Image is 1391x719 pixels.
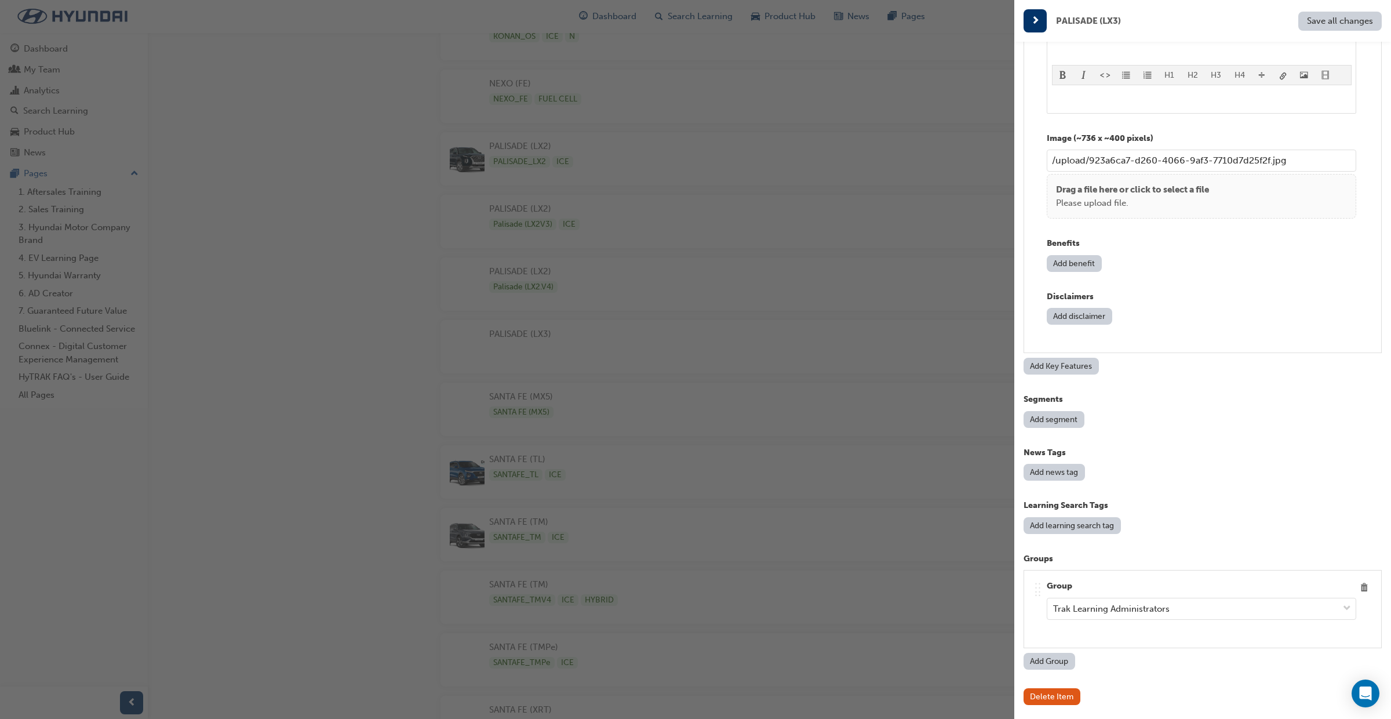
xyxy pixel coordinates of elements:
[1047,237,1356,250] p: Benefits
[1352,680,1379,707] div: Open Intercom Messenger
[1116,66,1137,85] button: format_ul-icon
[1056,183,1209,197] p: Drag a file here or click to select a file
[1047,174,1356,219] div: Drag a file here or click to select a filePlease upload file.
[1056,197,1209,210] p: Please upload file.
[1024,653,1075,670] button: Add Group
[1294,66,1315,85] button: image-icon
[1047,308,1112,325] button: Add disclaimer
[1047,580,1356,593] p: Group
[1024,393,1382,406] p: Segments
[1144,71,1152,81] span: format_ol-icon
[1047,255,1102,272] button: Add benefit
[1095,66,1116,85] button: format_monospace-icon
[1080,71,1088,81] span: format_italic-icon
[1298,12,1382,31] button: Save all changes
[1158,66,1181,85] button: H1
[1024,517,1121,534] button: Add learning search tag
[1024,464,1085,481] button: Add news tag
[1307,16,1373,26] span: Save all changes
[1315,66,1337,85] button: video-icon
[1056,14,1121,28] span: PALISADE (LX3)
[1024,446,1382,460] p: News Tags
[1356,580,1372,595] button: Delete
[1047,290,1356,304] p: Disclaimers
[1024,358,1099,375] button: Add Key Features
[1181,66,1205,85] button: H2
[1024,553,1382,566] p: Groups
[1343,601,1351,616] span: down-icon
[1053,66,1074,85] button: format_bold-icon
[1204,66,1228,85] button: H3
[1122,71,1130,81] span: format_ul-icon
[1273,66,1294,85] button: link-icon
[1024,411,1084,428] button: Add segment
[1024,570,1382,648] div: .. .. .. ..Group Trak Learning AdministratorsDelete
[1024,688,1080,705] button: Delete Item
[1251,66,1273,85] button: divider-icon
[1059,71,1067,81] span: format_bold-icon
[1047,132,1356,146] p: Image (~736 x ~400 pixels)
[1033,580,1042,599] div: .. .. .. ..
[1321,71,1330,81] span: video-icon
[1101,71,1109,81] span: format_monospace-icon
[1031,15,1040,27] span: next-icon
[1137,66,1159,85] button: format_ol-icon
[1258,71,1266,81] span: divider-icon
[1053,602,1170,615] div: Trak Learning Administrators
[1279,71,1287,81] span: link-icon
[1228,66,1252,85] button: H4
[1300,71,1308,81] span: image-icon
[1024,499,1382,513] p: Learning Search Tags
[1073,66,1095,85] button: format_italic-icon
